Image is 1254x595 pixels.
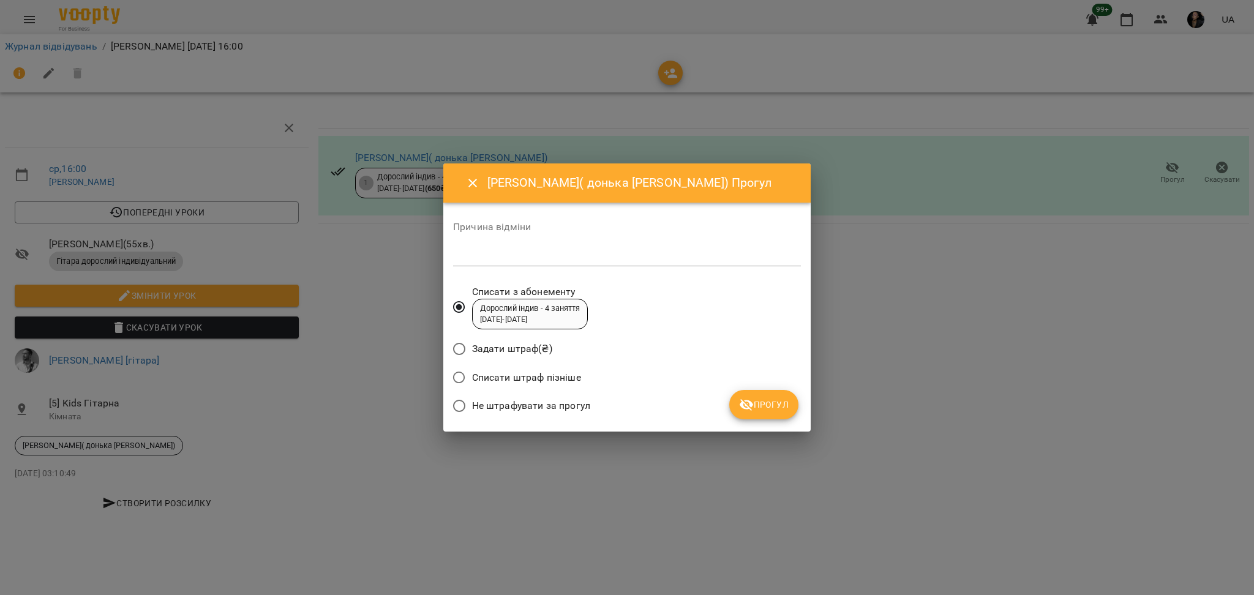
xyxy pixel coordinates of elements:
span: Прогул [739,397,789,412]
button: Прогул [729,390,798,419]
button: Close [458,168,487,198]
div: Дорослий індив - 4 заняття [DATE] - [DATE] [480,303,580,326]
label: Причина відміни [453,222,801,232]
span: Задати штраф(₴) [472,342,552,356]
span: Списати з абонементу [472,285,588,299]
span: Списати штраф пізніше [472,370,581,385]
h6: [PERSON_NAME]( донька [PERSON_NAME]) Прогул [487,173,796,192]
span: Не штрафувати за прогул [472,399,590,413]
